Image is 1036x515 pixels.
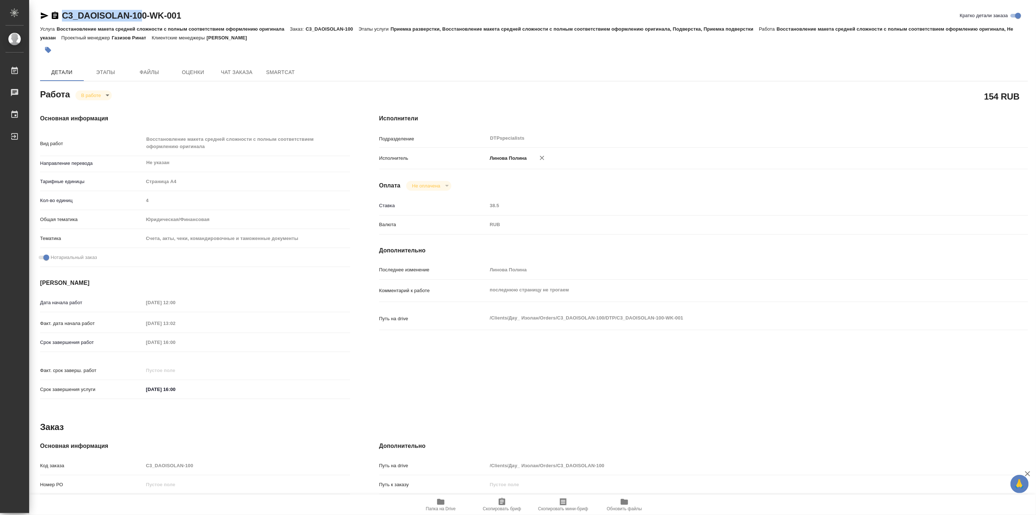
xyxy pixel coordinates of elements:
div: В работе [75,90,112,100]
p: Клиентские менеджеры [152,35,207,40]
button: Скопировать мини-бриф [533,495,594,515]
button: Добавить тэг [40,42,56,58]
button: 🙏 [1011,475,1029,493]
span: Оценки [176,68,211,77]
p: Комментарий к работе [379,287,487,294]
p: Тарифные единицы [40,178,144,185]
p: [PERSON_NAME] [207,35,252,40]
input: Пустое поле [144,195,350,206]
span: Скопировать бриф [483,506,521,511]
input: Пустое поле [144,479,350,490]
input: Пустое поле [487,264,974,275]
p: Тематика [40,235,144,242]
p: Дата начала работ [40,299,144,306]
button: Обновить файлы [594,495,655,515]
p: Вид работ [40,140,144,147]
p: Исполнитель [379,155,487,162]
div: В работе [406,181,451,191]
input: Пустое поле [144,460,350,471]
span: Обновить файлы [607,506,642,511]
h2: 154 RUB [984,90,1020,102]
button: В работе [79,92,103,98]
button: Не оплачена [410,183,442,189]
p: Факт. дата начала работ [40,320,144,327]
h4: Дополнительно [379,246,1028,255]
h4: Исполнители [379,114,1028,123]
p: Код заказа [40,462,144,469]
h2: Работа [40,87,70,100]
p: Срок завершения работ [40,339,144,346]
span: Нотариальный заказ [51,254,97,261]
span: 🙏 [1013,476,1026,492]
textarea: /Clients/Дау_ Изолан/Orders/C3_DAOISOLAN-100/DTP/C3_DAOISOLAN-100-WK-001 [487,312,974,324]
span: Кратко детали заказа [960,12,1008,19]
input: Пустое поле [144,337,207,348]
p: Путь на drive [379,315,487,322]
h4: Оплата [379,181,401,190]
button: Скопировать ссылку [51,11,59,20]
div: Страница А4 [144,175,350,188]
p: Газизов Ринат [112,35,152,40]
p: Общая тематика [40,216,144,223]
div: Юридическая/Финансовая [144,213,350,226]
p: Направление перевода [40,160,144,167]
h2: Заказ [40,421,64,433]
p: Ставка [379,202,487,209]
p: Этапы услуги [358,26,391,32]
div: RUB [487,218,974,231]
p: Факт. срок заверш. работ [40,367,144,374]
span: Детали [44,68,79,77]
span: SmartCat [263,68,298,77]
textarea: последнюю страницу не трогаем [487,284,974,296]
span: Этапы [88,68,123,77]
h4: Основная информация [40,114,350,123]
p: Линова Полина [487,155,527,162]
p: Путь к заказу [379,481,487,488]
p: Работа [759,26,777,32]
h4: Дополнительно [379,442,1028,450]
p: Номер РО [40,481,144,488]
span: Файлы [132,68,167,77]
p: Валюта [379,221,487,228]
span: Папка на Drive [426,506,456,511]
input: ✎ Введи что-нибудь [144,384,207,395]
input: Пустое поле [487,460,974,471]
p: Последнее изменение [379,266,487,274]
button: Папка на Drive [410,495,471,515]
button: Скопировать бриф [471,495,533,515]
span: Чат заказа [219,68,254,77]
span: Скопировать мини-бриф [538,506,588,511]
p: Путь на drive [379,462,487,469]
button: Скопировать ссылку для ЯМессенджера [40,11,49,20]
p: Подразделение [379,135,487,143]
a: C3_DAOISOLAN-100-WK-001 [62,11,181,20]
h4: Основная информация [40,442,350,450]
input: Пустое поле [487,479,974,490]
p: Заказ: [290,26,306,32]
p: Срок завершения услуги [40,386,144,393]
p: Услуга [40,26,56,32]
p: Приемка разверстки, Восстановление макета средней сложности с полным соответствием оформлению ори... [391,26,759,32]
p: Восстановление макета средней сложности с полным соответствием оформлению оригинала [56,26,290,32]
p: Кол-во единиц [40,197,144,204]
input: Пустое поле [487,200,974,211]
div: Счета, акты, чеки, командировочные и таможенные документы [144,232,350,245]
input: Пустое поле [144,365,207,376]
h4: [PERSON_NAME] [40,279,350,287]
button: Удалить исполнителя [534,150,550,166]
input: Пустое поле [144,297,207,308]
p: C3_DAOISOLAN-100 [306,26,358,32]
input: Пустое поле [144,318,207,329]
p: Проектный менеджер [61,35,111,40]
